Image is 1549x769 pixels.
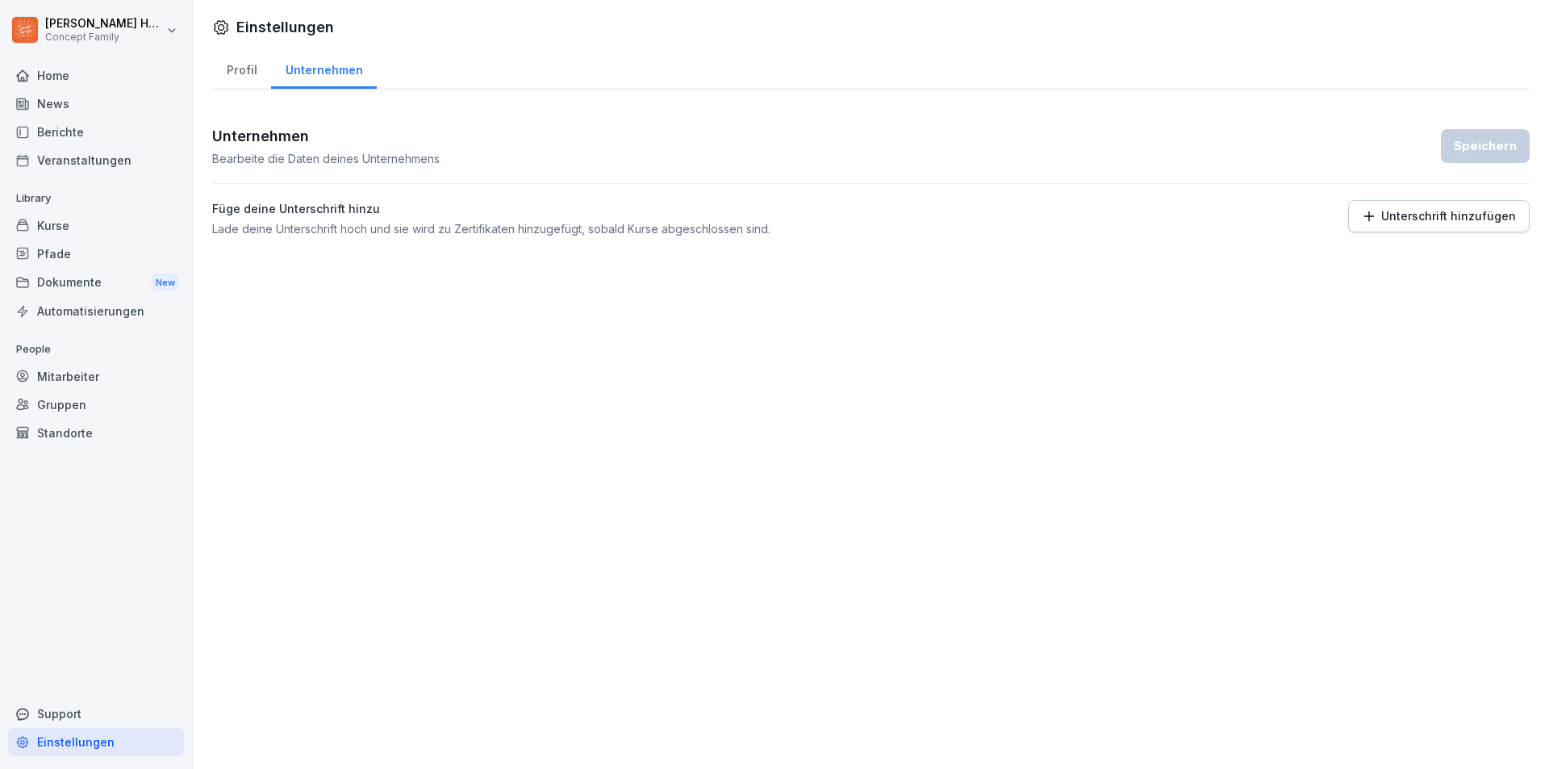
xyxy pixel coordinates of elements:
div: New [152,274,179,292]
a: Home [8,61,184,90]
label: Füge deine Unterschrift hinzu [212,200,863,217]
p: Bearbeite die Daten deines Unternehmens [212,150,440,167]
div: Support [8,700,184,728]
a: Gruppen [8,391,184,419]
a: Standorte [8,419,184,447]
div: Dokumente [8,268,184,298]
p: People [8,336,184,362]
a: Einstellungen [8,728,184,756]
button: Unterschrift hinzufügen [1348,200,1530,232]
a: Kurse [8,211,184,240]
a: DokumenteNew [8,268,184,298]
p: Library [8,186,184,211]
a: News [8,90,184,118]
h1: Einstellungen [236,16,334,38]
a: Berichte [8,118,184,146]
a: Profil [212,48,271,89]
a: Mitarbeiter [8,362,184,391]
p: [PERSON_NAME] Huttarsch [45,17,163,31]
p: Concept Family [45,31,163,43]
a: Automatisierungen [8,297,184,325]
button: Speichern [1441,129,1530,163]
a: Veranstaltungen [8,146,184,174]
h3: Unternehmen [212,125,440,147]
div: Speichern [1454,137,1517,155]
p: Unterschrift hinzufügen [1381,210,1516,223]
p: Lade deine Unterschrift hoch und sie wird zu Zertifikaten hinzugefügt, sobald Kurse abgeschlossen... [212,220,863,237]
a: Unternehmen [271,48,377,89]
a: Pfade [8,240,184,268]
